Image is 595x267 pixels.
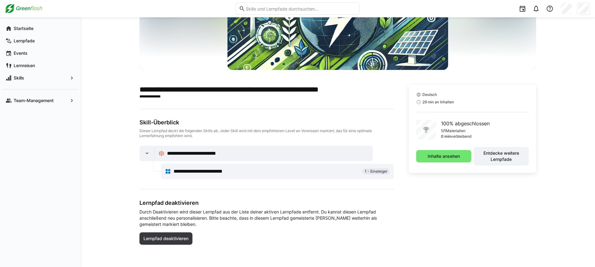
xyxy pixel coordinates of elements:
p: Materialien [446,128,465,133]
button: Lernpfad deaktivieren [139,232,192,245]
span: Deutsch [422,92,437,97]
span: Lernpfad deaktivieren [143,235,189,242]
h3: Lernpfad deaktivieren [139,199,394,206]
span: Durch Deaktivieren wird dieser Lernpfad aus der Liste deiner aktiven Lernpfade entfernt. Du kanns... [139,209,394,227]
p: verbleibend [451,134,471,139]
p: 100% abgeschlossen [441,120,490,127]
button: Entdecke weitere Lernpfade [474,147,529,166]
div: Skill-Überblick [139,119,394,126]
p: 1/1 [441,128,446,133]
span: 29 min an Inhalten [422,100,454,105]
button: Inhalte ansehen [416,150,471,162]
p: 0 min [441,134,451,139]
span: Entdecke weitere Lernpfade [477,150,526,162]
div: Dieser Lernpfad deckt die folgenden Skills ab. Jeder Skill wird mit dem empfohlenen Level an Vorw... [139,128,394,138]
span: Inhalte ansehen [427,153,461,159]
span: 1 - Einsteiger [365,169,387,174]
input: Skills und Lernpfade durchsuchen… [245,6,356,11]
